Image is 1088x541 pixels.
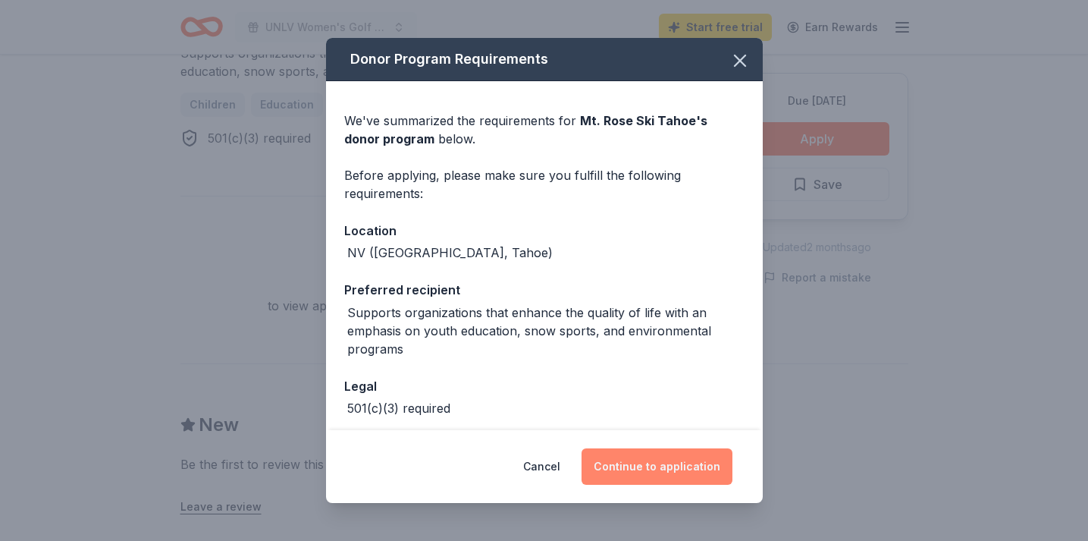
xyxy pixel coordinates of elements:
div: Preferred recipient [344,280,745,300]
div: Donor Program Requirements [326,38,763,81]
div: Legal [344,376,745,396]
div: Location [344,221,745,241]
div: 501(c)(3) required [347,399,450,417]
div: Before applying, please make sure you fulfill the following requirements: [344,166,745,203]
button: Cancel [523,448,560,485]
div: Supports organizations that enhance the quality of life with an emphasis on youth education, snow... [347,304,745,358]
div: We've summarized the requirements for below. [344,112,745,148]
div: NV ([GEOGRAPHIC_DATA], Tahoe) [347,244,553,262]
button: Continue to application [582,448,732,485]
